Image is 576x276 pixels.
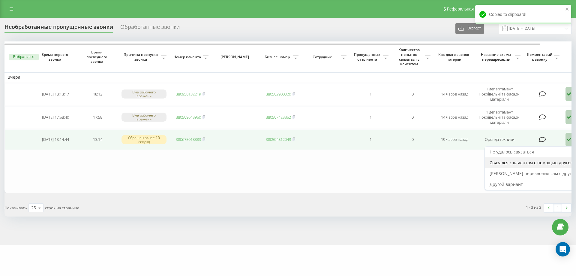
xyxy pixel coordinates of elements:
span: [PERSON_NAME] [217,55,254,59]
span: Комментарий к звонку [526,52,554,62]
span: Не удалось связаться [490,149,534,155]
span: Количество попыток связаться с клиентом [394,47,425,66]
td: 0 [391,129,433,150]
div: Вне рабочего времени [121,89,166,99]
td: [DATE] 18:13:17 [34,83,76,105]
a: 380675018883 [176,137,201,142]
button: Экспорт [455,23,484,34]
div: Open Intercom Messenger [556,242,570,256]
span: Время последнего звонка [81,50,114,64]
a: 380502900020 [266,91,291,97]
div: 25 [31,205,36,211]
span: Как долго звонок потерян [438,52,471,62]
span: Другой вариант [490,181,523,187]
a: 380504812049 [266,137,291,142]
a: 1 [553,204,562,212]
a: 380958132219 [176,91,201,97]
a: 380509643950 [176,114,201,120]
span: Название схемы переадресации [478,52,515,62]
div: Сброшен ранее 10 секунд [121,135,166,144]
td: 1 [349,83,391,105]
a: 380507423352 [266,114,291,120]
td: 14 часов назад [433,83,475,105]
td: 0 [391,106,433,128]
button: Выбрать все [9,54,39,60]
td: 19 часов назад [433,129,475,150]
span: Причина пропуска звонка [121,52,161,62]
td: [DATE] 17:58:40 [34,106,76,128]
td: 13:14 [76,129,118,150]
button: close [565,7,569,12]
td: 14 часов назад [433,106,475,128]
span: Пропущенных от клиента [352,52,383,62]
td: 1 департамент Покрівельні та фасадні матеріали [475,106,523,128]
div: Copied to clipboard! [475,5,571,24]
td: 1 департамент Покрівельні та фасадні матеріали [475,83,523,105]
div: Вне рабочего времени [121,113,166,122]
td: 0 [391,83,433,105]
td: 1 [349,129,391,150]
span: Реферальная программа [447,7,496,11]
td: 1 [349,106,391,128]
div: 1 - 3 из 3 [526,204,541,210]
span: строк на странице [45,205,79,211]
td: 18:13 [76,83,118,105]
td: [DATE] 13:14:44 [34,129,76,150]
td: 17:58 [76,106,118,128]
td: Оренда техники [475,129,523,150]
div: Необработанные пропущенные звонки [4,24,113,33]
div: Обработанные звонки [120,24,180,33]
span: Сотрудник [304,55,341,59]
span: Номер клиента [172,55,203,59]
span: Время первого звонка [39,52,72,62]
span: Бизнес номер [262,55,293,59]
span: Показывать [4,205,27,211]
